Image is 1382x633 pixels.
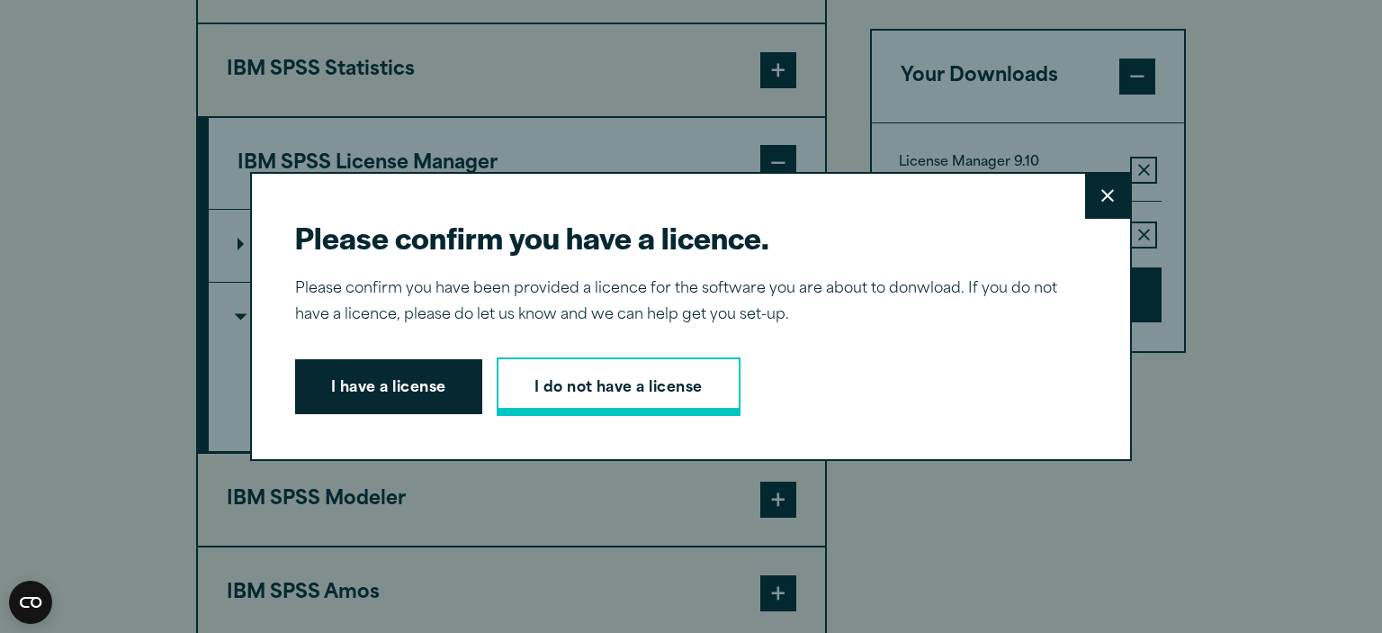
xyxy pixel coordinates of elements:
button: I have a license [295,359,482,415]
svg: CookieBot Widget Icon [9,581,52,624]
h2: Please confirm you have a licence. [295,217,1072,258]
a: I do not have a license [497,357,740,417]
button: Open CMP widget [9,581,52,624]
p: Please confirm you have been provided a licence for the software you are about to donwload. If yo... [295,276,1072,329]
div: CookieBot Widget Contents [9,581,52,624]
